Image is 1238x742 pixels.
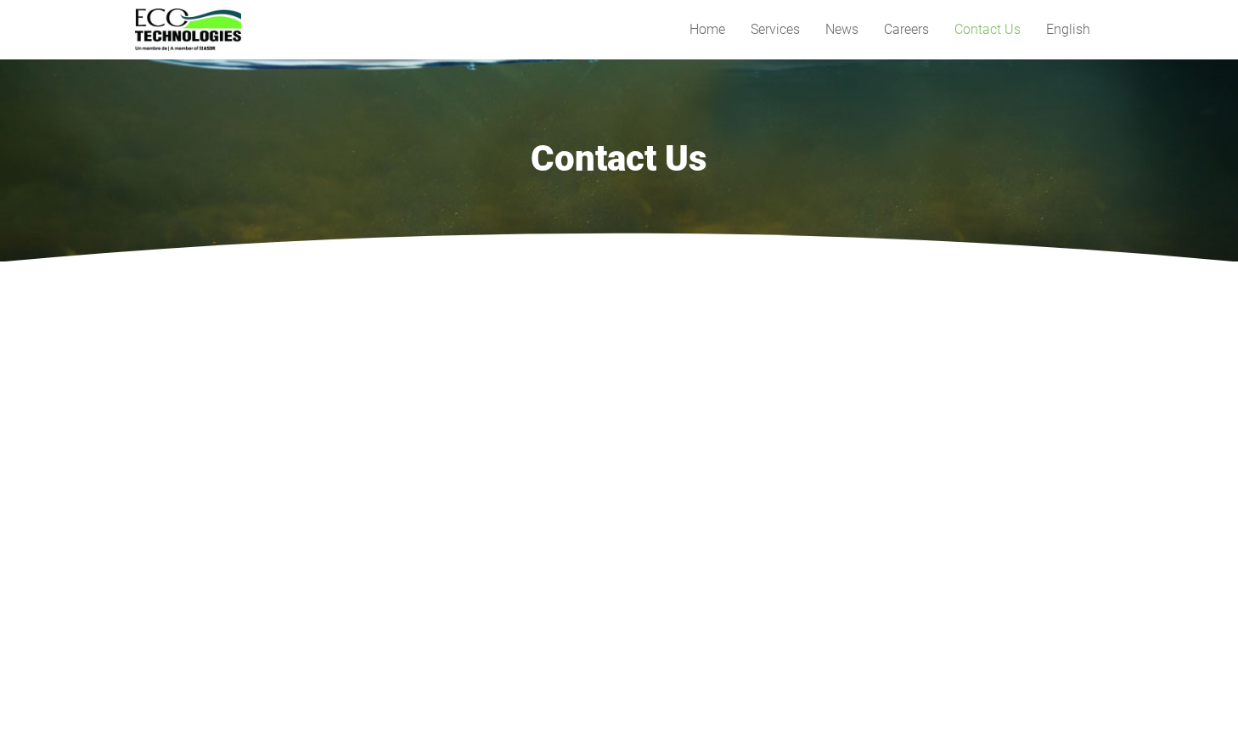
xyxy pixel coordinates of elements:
[884,21,929,37] span: Careers
[751,21,800,37] span: Services
[954,21,1021,37] span: Contact Us
[1046,21,1090,37] span: English
[135,138,1103,180] h1: Contact Us
[825,21,858,37] span: News
[689,21,725,37] span: Home
[135,8,241,51] a: logo_EcoTech_ASDR_RGB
